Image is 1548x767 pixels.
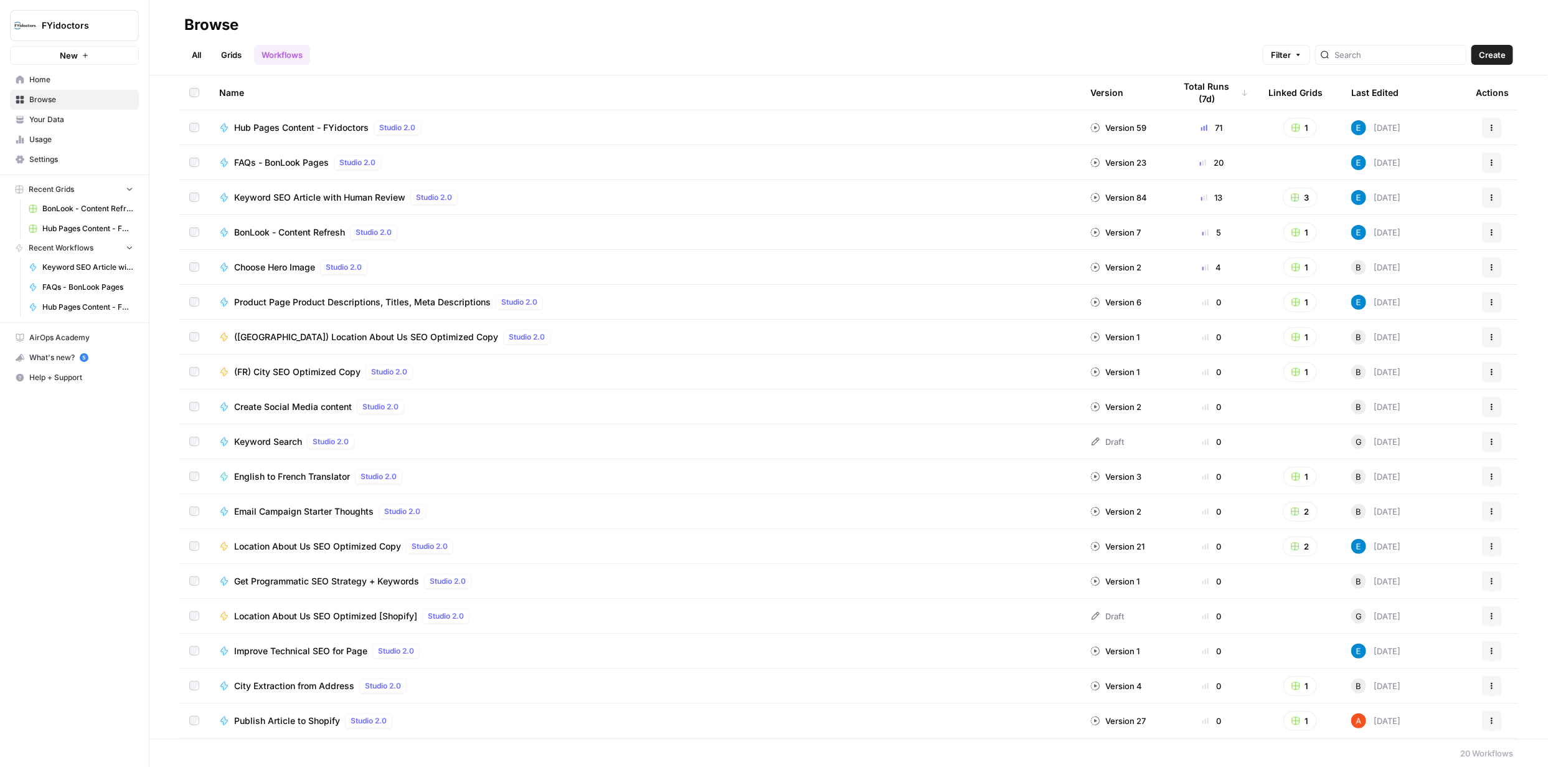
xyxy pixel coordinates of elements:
button: 1 [1283,676,1317,696]
span: Studio 2.0 [509,331,545,343]
span: Keyword Search [234,436,302,448]
div: Domain Overview [50,74,111,82]
span: Studio 2.0 [384,506,420,517]
div: [DATE] [1351,190,1400,205]
a: City Extraction from AddressStudio 2.0 [219,679,1070,693]
div: [DATE] [1351,364,1400,379]
a: Your Data [10,110,139,130]
span: Hub Pages Content - FYidoctors [42,302,133,313]
div: Name [219,75,1070,110]
span: ([GEOGRAPHIC_DATA]) Location About Us SEO Optimized Copy [234,331,498,343]
div: 0 [1175,540,1248,553]
img: lntvtk5df957tx83savlbk37mrre [1351,190,1366,205]
div: v 4.0.25 [35,20,61,30]
div: [DATE] [1351,713,1400,728]
span: Get Programmatic SEO Strategy + Keywords [234,575,419,588]
div: [DATE] [1351,330,1400,345]
div: 0 [1175,645,1248,657]
span: Studio 2.0 [326,262,362,273]
span: FYidoctors [42,19,117,32]
a: FAQs - BonLook PagesStudio 2.0 [219,155,1070,170]
div: Browse [184,15,238,35]
div: 0 [1175,470,1248,483]
a: AirOps Academy [10,328,139,348]
button: 2 [1283,502,1318,522]
a: Location About Us SEO Optimized [Shopify]Studio 2.0 [219,609,1070,624]
div: Total Runs (7d) [1175,75,1248,110]
div: 0 [1175,610,1248,622]
div: [DATE] [1351,574,1400,589]
a: Workflows [254,45,310,65]
div: 0 [1175,575,1248,588]
a: Improve Technical SEO for PageStudio 2.0 [219,644,1070,659]
button: 1 [1283,467,1317,487]
div: Version 27 [1090,715,1146,727]
div: Version 6 [1090,296,1141,308]
span: Studio 2.0 [412,541,448,552]
img: lntvtk5df957tx83savlbk37mrre [1351,539,1366,554]
text: 5 [82,355,85,361]
img: logo_orange.svg [20,20,30,30]
span: B [1356,470,1362,483]
button: Workspace: FYidoctors [10,10,139,41]
a: Create Social Media contentStudio 2.0 [219,399,1070,414]
a: Home [10,70,139,90]
span: Filter [1271,49,1291,61]
div: Version 23 [1090,156,1146,169]
div: [DATE] [1351,644,1400,659]
span: B [1356,331,1362,343]
div: [DATE] [1351,399,1400,414]
span: B [1356,505,1362,518]
span: Improve Technical SEO for Page [234,645,367,657]
a: Hub Pages Content - FYidoctorsStudio 2.0 [219,120,1070,135]
div: [DATE] [1351,469,1400,484]
span: Help + Support [29,372,133,383]
div: 0 [1175,331,1248,343]
button: 3 [1283,188,1318,207]
span: AirOps Academy [29,332,133,343]
a: Choose Hero ImageStudio 2.0 [219,260,1070,275]
button: 1 [1283,118,1317,138]
img: tab_domain_overview_orange.svg [36,72,46,82]
button: Help + Support [10,368,139,388]
img: website_grey.svg [20,32,30,42]
span: Studio 2.0 [379,122,415,133]
div: [DATE] [1351,225,1400,240]
div: Version 2 [1090,261,1141,274]
span: Studio 2.0 [313,436,349,447]
span: Browse [29,94,133,105]
span: New [60,49,78,62]
span: FAQs - BonLook Pages [234,156,329,169]
div: [DATE] [1351,609,1400,624]
span: Studio 2.0 [339,157,375,168]
button: Recent Workflows [10,239,139,257]
div: Version 2 [1090,401,1141,413]
span: Recent Grids [29,184,74,195]
button: 1 [1283,257,1317,277]
div: What's new? [11,348,138,367]
img: lntvtk5df957tx83savlbk37mrre [1351,225,1366,240]
span: B [1356,680,1362,692]
span: Studio 2.0 [416,192,452,203]
span: Publish Article to Shopify [234,715,340,727]
a: Email Campaign Starter ThoughtsStudio 2.0 [219,504,1070,519]
span: Create [1479,49,1506,61]
div: 5 [1175,226,1248,239]
div: Version 1 [1090,575,1140,588]
div: 20 Workflows [1460,747,1513,760]
span: Studio 2.0 [371,366,407,378]
span: (FR) City SEO Optimized Copy [234,366,361,378]
div: 0 [1175,680,1248,692]
input: Search [1334,49,1461,61]
div: Draft [1090,610,1124,622]
a: Publish Article to ShopifyStudio 2.0 [219,713,1070,728]
span: B [1356,261,1362,274]
button: What's new? 5 [10,348,139,368]
div: 13 [1175,191,1248,204]
div: Version 1 [1090,331,1140,343]
img: lntvtk5df957tx83savlbk37mrre [1351,155,1366,170]
div: [DATE] [1351,120,1400,135]
span: English to French Translator [234,470,350,483]
span: City Extraction from Address [234,680,354,692]
a: English to French TranslatorStudio 2.0 [219,469,1070,484]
